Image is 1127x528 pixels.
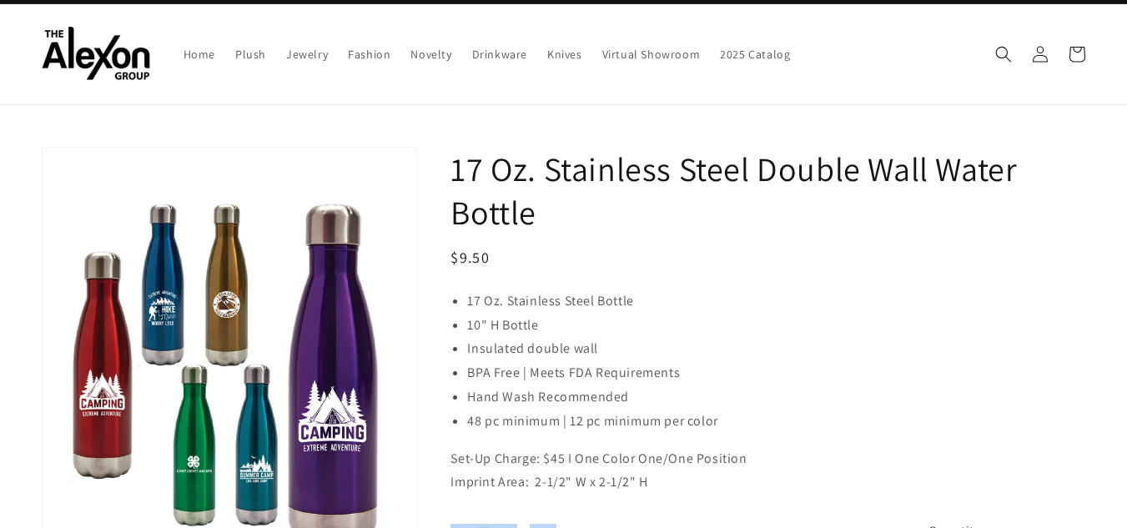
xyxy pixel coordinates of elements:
h1: 17 Oz. Stainless Steel Double Wall Water Bottle [450,147,1085,234]
a: Drinkware [462,37,537,72]
a: Home [174,37,225,72]
a: Jewelry [276,37,338,72]
p: Imprint Area: 2-1/2" W x 2-1/2" H [450,470,1085,495]
li: 17 Oz. Stainless Steel Bottle [467,289,1085,314]
summary: Search [985,36,1022,73]
li: Insulated double wall [467,337,1085,361]
span: $9.50 [450,248,490,267]
a: 2025 Catalog [710,37,800,72]
span: Home [184,47,215,62]
li: BPA Free | Meets FDA Requirements [467,361,1085,385]
img: The Alexon Group [42,27,150,81]
a: Plush [225,37,276,72]
span: Virtual Showroom [602,47,701,62]
a: Knives [537,37,592,72]
span: Novelty [410,47,451,62]
a: Fashion [338,37,400,72]
span: Fashion [348,47,390,62]
li: 48 pc minimum | 12 pc minimum per color [467,410,1085,434]
span: Plush [235,47,266,62]
a: Novelty [400,37,461,72]
span: 2025 Catalog [720,47,790,62]
span: Knives [547,47,582,62]
li: Hand Wash Recommended [467,385,1085,410]
a: Virtual Showroom [592,37,711,72]
span: Drinkware [472,47,527,62]
span: Jewelry [286,47,328,62]
li: 10" H Bottle [467,314,1085,338]
p: Set-Up Charge: $45 I One Color One/One Position [450,447,1085,471]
